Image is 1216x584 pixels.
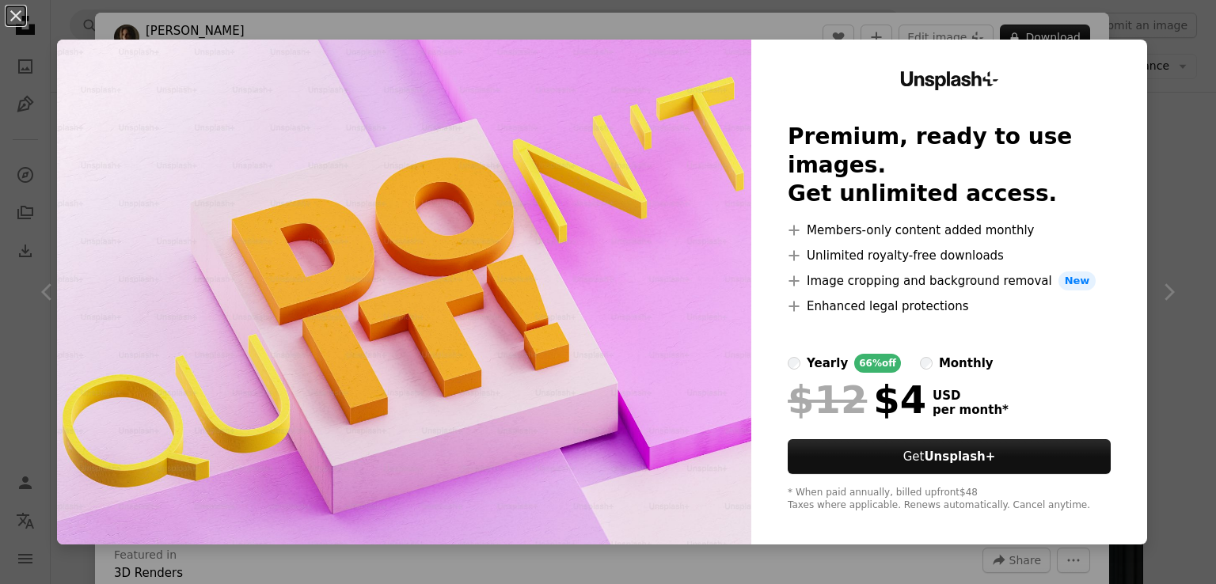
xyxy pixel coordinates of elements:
[788,487,1111,512] div: * When paid annually, billed upfront $48 Taxes where applicable. Renews automatically. Cancel any...
[788,379,926,420] div: $4
[807,354,848,373] div: yearly
[933,403,1009,417] span: per month *
[788,123,1111,208] h2: Premium, ready to use images. Get unlimited access.
[854,354,901,373] div: 66% off
[788,357,800,370] input: yearly66%off
[1058,271,1096,290] span: New
[933,389,1009,403] span: USD
[788,439,1111,474] button: GetUnsplash+
[924,449,995,464] strong: Unsplash+
[788,379,867,420] span: $12
[788,271,1111,290] li: Image cropping and background removal
[939,354,994,373] div: monthly
[920,357,933,370] input: monthly
[788,297,1111,316] li: Enhanced legal protections
[788,221,1111,240] li: Members-only content added monthly
[788,246,1111,265] li: Unlimited royalty-free downloads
